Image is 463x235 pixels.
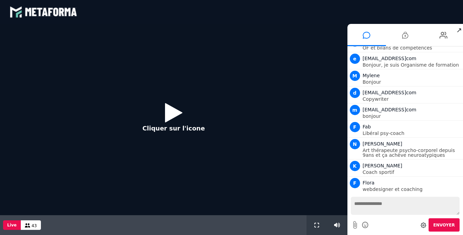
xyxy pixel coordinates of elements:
[363,180,375,185] span: Flora
[350,122,360,132] span: F
[429,218,460,232] button: Envoyer
[363,114,462,119] p: bonjour
[350,71,360,81] span: M
[350,105,360,115] span: m
[363,124,371,129] span: Fab
[143,124,205,133] p: Cliquer sur l'icone
[363,97,462,101] p: Copywriter
[363,73,380,78] span: Mylene
[363,170,462,175] p: Coach sportif
[350,139,360,149] span: N
[350,88,360,98] span: d
[363,187,462,192] p: webdesigner et coaching
[363,141,402,147] span: [PERSON_NAME]
[363,90,417,95] span: [EMAIL_ADDRESS]com
[350,54,360,64] span: e
[363,56,417,61] span: [EMAIL_ADDRESS]com
[136,98,212,142] button: Cliquer sur l'icone
[433,223,455,227] span: Envoyer
[455,24,463,36] span: ↗
[363,63,462,67] p: Bonjour, je suis Organisme de formation
[350,178,360,188] span: F
[363,45,462,50] p: OF et bilans de compétences
[350,161,360,171] span: K
[32,223,37,228] span: 43
[363,163,402,168] span: [PERSON_NAME]
[363,107,417,112] span: [EMAIL_ADDRESS]com
[363,131,462,136] p: Libéral psy-coach
[363,80,462,84] p: Bonjour
[363,148,462,157] p: Art thérapeute psycho-corporel depuis 9ans et ça achève neuroatypiques
[3,220,21,230] button: Live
